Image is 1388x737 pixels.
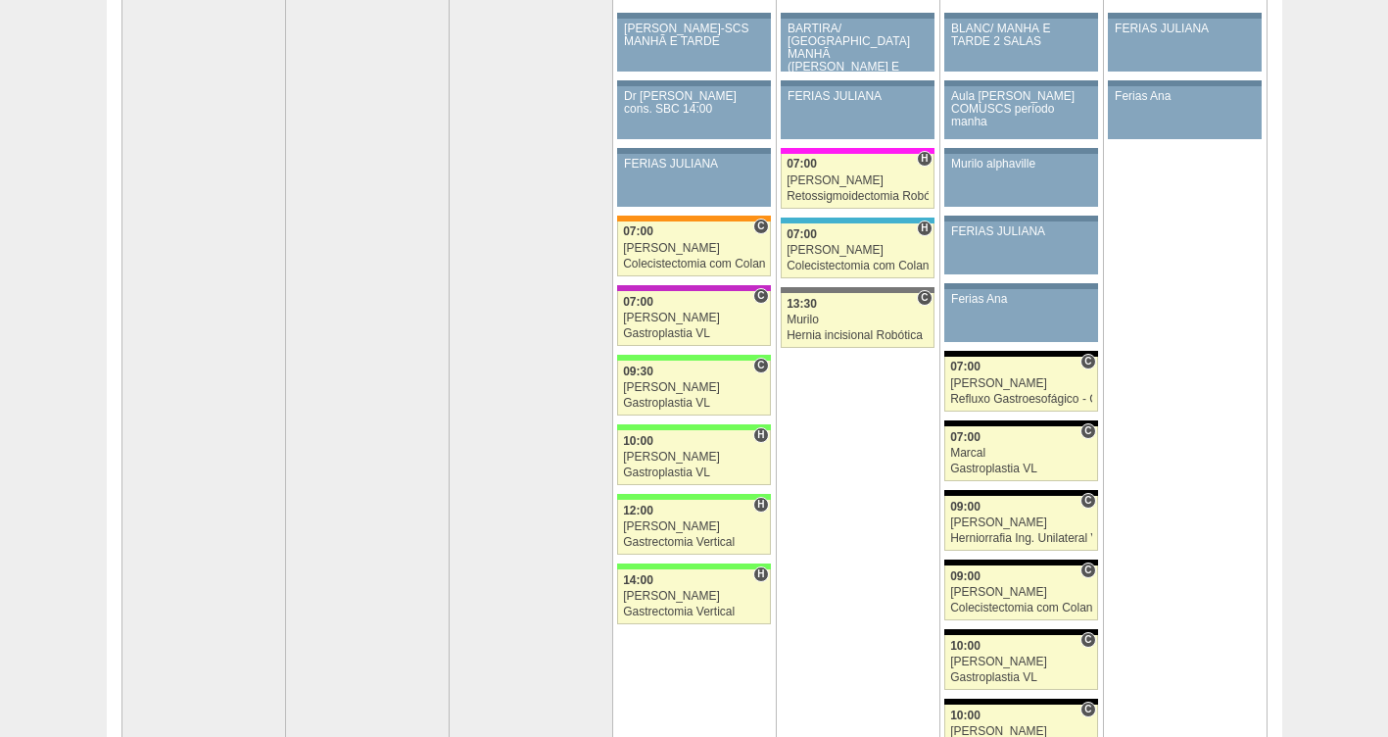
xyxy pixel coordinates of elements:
a: H 07:00 [PERSON_NAME] Colecistectomia com Colangiografia VL [781,223,933,278]
a: C 07:00 [PERSON_NAME] Refluxo Gastroesofágico - Cirurgia VL [944,357,1097,412]
span: Hospital [917,151,932,167]
div: Key: Pro Matre [781,148,933,154]
div: Key: Blanc [944,629,1097,635]
a: C 09:30 [PERSON_NAME] Gastroplastia VL [617,361,770,416]
div: Key: Aviso [617,80,770,86]
a: FERIAS JULIANA [781,86,933,139]
a: Aula [PERSON_NAME] COMUSCS período manha [944,86,1097,139]
div: FERIAS JULIANA [624,158,764,171]
a: C 07:00 Marcal Gastroplastia VL [944,426,1097,481]
div: Key: Blanc [944,351,1097,357]
div: Hernia incisional Robótica [787,329,929,342]
span: 09:00 [950,500,981,514]
a: FERIAS JULIANA [944,221,1097,274]
div: Key: Aviso [1108,13,1261,19]
div: Key: Aviso [944,80,1097,86]
span: Hospital [753,427,768,443]
a: Ferias Ana [944,289,1097,342]
span: Consultório [1080,423,1095,439]
div: Key: São Luiz - SCS [617,216,770,221]
div: Aula [PERSON_NAME] COMUSCS período manha [951,90,1091,129]
div: Dr [PERSON_NAME] cons. SBC 14:00 [624,90,764,116]
div: Gastroplastia VL [950,463,1092,475]
div: Colecistectomia com Colangiografia VL [787,260,929,272]
div: Colecistectomia com Colangiografia VL [950,602,1092,614]
span: 13:30 [787,297,817,311]
span: 07:00 [623,224,653,238]
div: FERIAS JULIANA [788,90,928,103]
div: Key: Blanc [944,490,1097,496]
div: Gastroplastia VL [623,467,765,479]
a: C 10:00 [PERSON_NAME] Gastroplastia VL [944,635,1097,690]
a: [PERSON_NAME]-SCS MANHÃ E TARDE [617,19,770,72]
div: Key: Brasil [617,564,770,569]
a: BLANC/ MANHÃ E TARDE 2 SALAS [944,19,1097,72]
a: Ferias Ana [1108,86,1261,139]
div: [PERSON_NAME] [950,516,1092,529]
div: Key: Aviso [617,13,770,19]
a: FERIAS JULIANA [617,154,770,207]
div: [PERSON_NAME] [623,242,765,255]
div: Key: Brasil [617,355,770,361]
div: Ferias Ana [951,293,1091,306]
a: FERIAS JULIANA [1108,19,1261,72]
div: [PERSON_NAME] [623,520,765,533]
span: Consultório [753,219,768,234]
span: 10:00 [950,639,981,653]
a: Dr [PERSON_NAME] cons. SBC 14:00 [617,86,770,139]
a: BARTIRA/ [GEOGRAPHIC_DATA] MANHÃ ([PERSON_NAME] E ANA)/ SANTA JOANA -TARDE [781,19,933,72]
span: 07:00 [950,430,981,444]
span: Hospital [917,221,932,236]
div: Key: Aviso [1108,80,1261,86]
div: Key: Aviso [944,216,1097,221]
a: C 09:00 [PERSON_NAME] Colecistectomia com Colangiografia VL [944,565,1097,620]
div: Key: Santa Catarina [781,287,933,293]
a: H 14:00 [PERSON_NAME] Gastrectomia Vertical [617,569,770,624]
div: [PERSON_NAME] [950,656,1092,668]
div: FERIAS JULIANA [1115,23,1255,35]
div: [PERSON_NAME] [623,451,765,464]
div: [PERSON_NAME] [787,174,929,187]
span: Hospital [753,497,768,513]
div: Gastrectomia Vertical [623,606,765,618]
div: Murilo [787,314,929,326]
span: Consultório [1080,354,1095,369]
span: Consultório [1080,493,1095,509]
span: Consultório [1080,702,1095,717]
div: Refluxo Gastroesofágico - Cirurgia VL [950,393,1092,406]
div: Key: Maria Braido [617,285,770,291]
div: Marcal [950,447,1092,460]
a: H 12:00 [PERSON_NAME] Gastrectomia Vertical [617,500,770,555]
div: [PERSON_NAME] [950,377,1092,390]
a: Murilo alphaville [944,154,1097,207]
span: 07:00 [787,227,817,241]
div: Key: Blanc [944,699,1097,705]
span: 10:00 [950,709,981,722]
div: Key: Blanc [944,560,1097,565]
span: Hospital [753,566,768,582]
div: Key: Aviso [944,13,1097,19]
span: 07:00 [623,295,653,309]
div: Key: Aviso [781,80,933,86]
div: Ferias Ana [1115,90,1255,103]
div: [PERSON_NAME] [623,312,765,324]
div: Key: Aviso [781,13,933,19]
div: [PERSON_NAME] [787,244,929,257]
div: Key: Neomater [781,218,933,223]
span: 09:30 [623,365,653,378]
div: [PERSON_NAME] [623,590,765,603]
div: Key: Brasil [617,494,770,500]
a: C 09:00 [PERSON_NAME] Herniorrafia Ing. Unilateral VL [944,496,1097,551]
div: FERIAS JULIANA [951,225,1091,238]
div: Gastroplastia VL [623,397,765,410]
div: Murilo alphaville [951,158,1091,171]
div: Gastroplastia VL [950,671,1092,684]
span: 14:00 [623,573,653,587]
div: Key: Aviso [944,283,1097,289]
a: C 07:00 [PERSON_NAME] Gastroplastia VL [617,291,770,346]
span: Consultório [917,290,932,306]
span: Consultório [1080,632,1095,648]
div: Retossigmoidectomia Robótica [787,190,929,203]
div: [PERSON_NAME]-SCS MANHÃ E TARDE [624,23,764,48]
div: Key: Brasil [617,424,770,430]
